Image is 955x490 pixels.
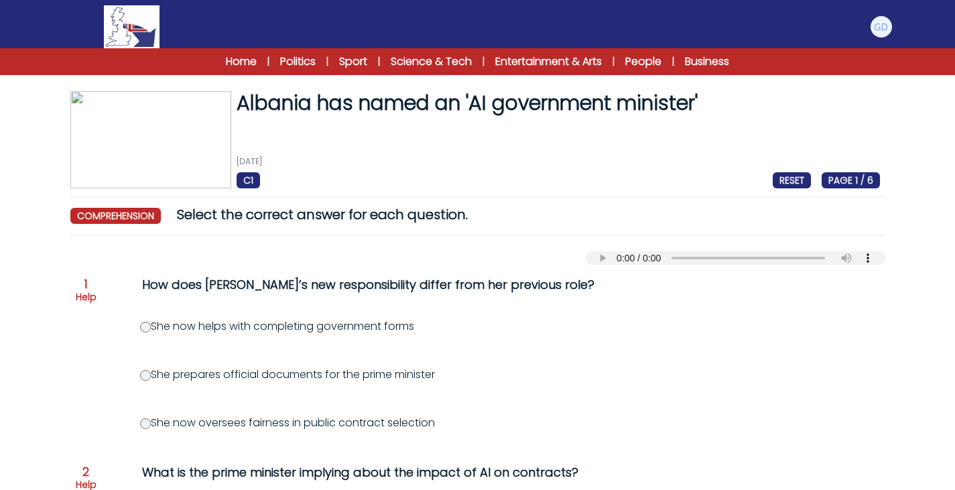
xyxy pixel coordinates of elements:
[585,251,885,265] audio: Your browser does not support the audio element.
[672,55,674,68] span: |
[84,278,88,290] span: 1
[82,466,89,478] span: 2
[142,275,687,294] div: How does [PERSON_NAME]’s new responsibility differ from her previous role?
[378,55,380,68] span: |
[70,208,161,224] span: comprehension
[140,318,414,334] label: She now helps with completing government forms
[237,172,260,188] span: C1
[140,415,435,430] label: She now oversees fairness in public contract selection
[391,54,472,70] a: Science & Tech
[104,5,159,48] img: Logo
[62,5,202,48] a: Logo
[140,418,151,429] input: She now oversees fairness in public contract selection
[483,55,485,68] span: |
[142,463,687,482] div: What is the prime minister implying about the impact of AI on contracts?
[822,172,880,188] span: PAGE 1 / 6
[76,290,97,304] p: Help
[685,54,729,70] a: Business
[226,54,257,70] a: Home
[495,54,602,70] a: Entertainment & Arts
[140,370,151,381] input: She prepares official documents for the prime minister
[177,205,468,224] span: Select the correct answer for each question.
[280,54,316,70] a: Politics
[773,172,811,188] a: RESET
[70,91,231,188] img: PJl9VkwkmoiLmIwr0aEIaWRaighPRt04lbkCKz6d.jpg
[871,16,892,38] img: Giovanni Delladio
[625,54,661,70] a: People
[237,91,880,115] h1: Albania has named an 'AI government minister'
[140,322,151,332] input: She now helps with completing government forms
[267,55,269,68] span: |
[237,156,880,167] p: [DATE]
[140,367,435,382] label: She prepares official documents for the prime minister
[326,55,328,68] span: |
[613,55,615,68] span: |
[339,54,367,70] a: Sport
